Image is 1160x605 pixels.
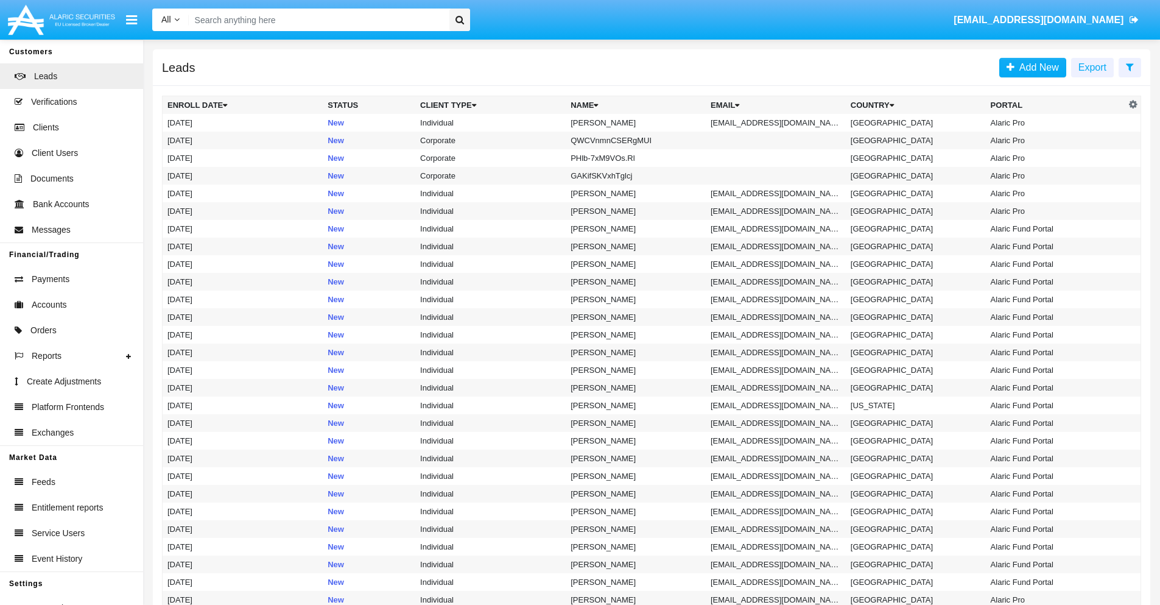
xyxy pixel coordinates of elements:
[33,198,90,211] span: Bank Accounts
[846,450,986,467] td: [GEOGRAPHIC_DATA]
[566,520,706,538] td: [PERSON_NAME]
[163,167,323,185] td: [DATE]
[986,397,1126,414] td: Alaric Fund Portal
[323,96,415,115] th: Status
[566,291,706,308] td: [PERSON_NAME]
[32,476,55,489] span: Feeds
[846,149,986,167] td: [GEOGRAPHIC_DATA]
[954,15,1123,25] span: [EMAIL_ADDRESS][DOMAIN_NAME]
[986,202,1126,220] td: Alaric Pro
[846,397,986,414] td: [US_STATE]
[163,149,323,167] td: [DATE]
[32,147,78,160] span: Client Users
[415,291,566,308] td: Individual
[986,185,1126,202] td: Alaric Pro
[986,273,1126,291] td: Alaric Fund Portal
[706,432,846,450] td: [EMAIL_ADDRESS][DOMAIN_NAME]
[566,485,706,503] td: [PERSON_NAME]
[846,291,986,308] td: [GEOGRAPHIC_DATA]
[706,450,846,467] td: [EMAIL_ADDRESS][DOMAIN_NAME]
[986,255,1126,273] td: Alaric Fund Portal
[986,167,1126,185] td: Alaric Pro
[323,291,415,308] td: New
[323,397,415,414] td: New
[415,273,566,291] td: Individual
[32,553,82,565] span: Event History
[323,450,415,467] td: New
[32,401,104,414] span: Platform Frontends
[566,432,706,450] td: [PERSON_NAME]
[30,172,74,185] span: Documents
[846,96,986,115] th: Country
[162,63,195,73] h5: Leads
[706,273,846,291] td: [EMAIL_ADDRESS][DOMAIN_NAME]
[566,397,706,414] td: [PERSON_NAME]
[415,538,566,556] td: Individual
[163,238,323,255] td: [DATE]
[986,149,1126,167] td: Alaric Pro
[323,238,415,255] td: New
[706,220,846,238] td: [EMAIL_ADDRESS][DOMAIN_NAME]
[323,414,415,432] td: New
[986,573,1126,591] td: Alaric Fund Portal
[566,344,706,361] td: [PERSON_NAME]
[323,485,415,503] td: New
[706,255,846,273] td: [EMAIL_ADDRESS][DOMAIN_NAME]
[163,132,323,149] td: [DATE]
[415,132,566,149] td: Corporate
[163,291,323,308] td: [DATE]
[986,308,1126,326] td: Alaric Fund Portal
[846,538,986,556] td: [GEOGRAPHIC_DATA]
[323,573,415,591] td: New
[415,503,566,520] td: Individual
[846,573,986,591] td: [GEOGRAPHIC_DATA]
[323,167,415,185] td: New
[706,308,846,326] td: [EMAIL_ADDRESS][DOMAIN_NAME]
[163,503,323,520] td: [DATE]
[323,538,415,556] td: New
[706,96,846,115] th: Email
[27,375,101,388] span: Create Adjustments
[163,485,323,503] td: [DATE]
[706,185,846,202] td: [EMAIL_ADDRESS][DOMAIN_NAME]
[30,324,57,337] span: Orders
[415,220,566,238] td: Individual
[706,326,846,344] td: [EMAIL_ADDRESS][DOMAIN_NAME]
[948,3,1145,37] a: [EMAIL_ADDRESS][DOMAIN_NAME]
[323,185,415,202] td: New
[163,185,323,202] td: [DATE]
[163,538,323,556] td: [DATE]
[323,326,415,344] td: New
[566,114,706,132] td: [PERSON_NAME]
[323,255,415,273] td: New
[163,379,323,397] td: [DATE]
[566,379,706,397] td: [PERSON_NAME]
[986,485,1126,503] td: Alaric Fund Portal
[415,414,566,432] td: Individual
[415,114,566,132] td: Individual
[846,520,986,538] td: [GEOGRAPHIC_DATA]
[566,467,706,485] td: [PERSON_NAME]
[566,273,706,291] td: [PERSON_NAME]
[415,573,566,591] td: Individual
[706,467,846,485] td: [EMAIL_ADDRESS][DOMAIN_NAME]
[986,361,1126,379] td: Alaric Fund Portal
[846,467,986,485] td: [GEOGRAPHIC_DATA]
[163,114,323,132] td: [DATE]
[189,9,445,31] input: Search
[323,432,415,450] td: New
[163,273,323,291] td: [DATE]
[415,238,566,255] td: Individual
[415,556,566,573] td: Individual
[706,414,846,432] td: [EMAIL_ADDRESS][DOMAIN_NAME]
[415,255,566,273] td: Individual
[415,361,566,379] td: Individual
[566,149,706,167] td: PHlb-7xM9VOs.Rl
[846,414,986,432] td: [GEOGRAPHIC_DATA]
[415,308,566,326] td: Individual
[415,397,566,414] td: Individual
[706,202,846,220] td: [EMAIL_ADDRESS][DOMAIN_NAME]
[32,527,85,540] span: Service Users
[846,185,986,202] td: [GEOGRAPHIC_DATA]
[163,397,323,414] td: [DATE]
